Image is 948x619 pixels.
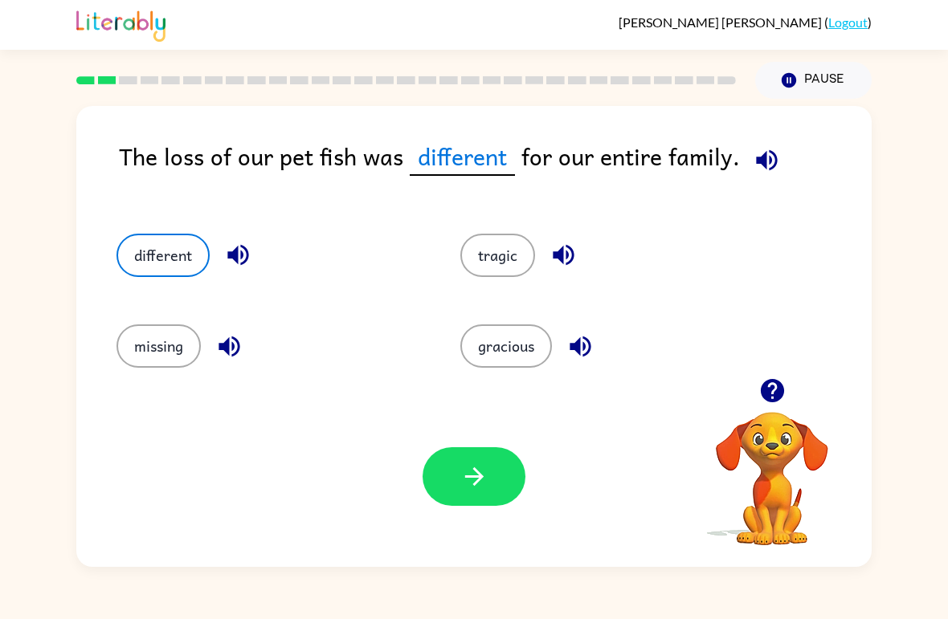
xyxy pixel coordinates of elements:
button: gracious [460,324,552,368]
img: Literably [76,6,165,42]
span: [PERSON_NAME] [PERSON_NAME] [619,14,824,30]
a: Logout [828,14,868,30]
video: Your browser must support playing .mp4 files to use Literably. Please try using another browser. [692,387,852,548]
button: tragic [460,234,535,277]
button: missing [116,324,201,368]
button: Pause [755,62,872,99]
span: different [410,138,515,176]
div: The loss of our pet fish was for our entire family. [119,138,872,202]
div: ( ) [619,14,872,30]
button: different [116,234,210,277]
